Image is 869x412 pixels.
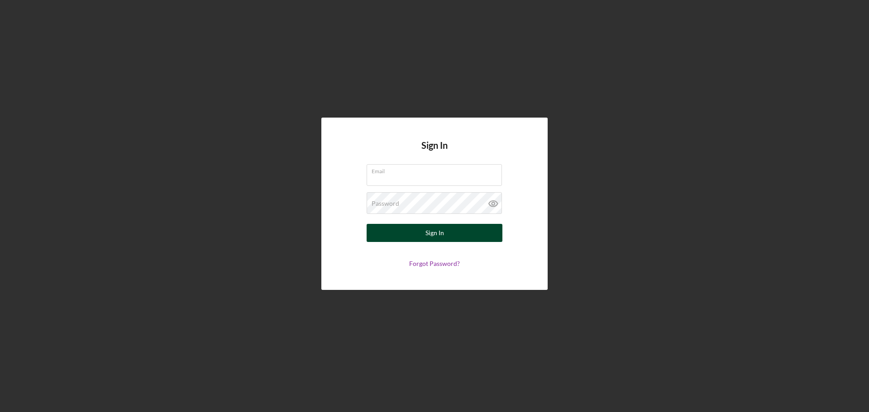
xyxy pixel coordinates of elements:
[367,224,502,242] button: Sign In
[372,200,399,207] label: Password
[409,260,460,267] a: Forgot Password?
[421,140,448,164] h4: Sign In
[425,224,444,242] div: Sign In
[372,165,502,175] label: Email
